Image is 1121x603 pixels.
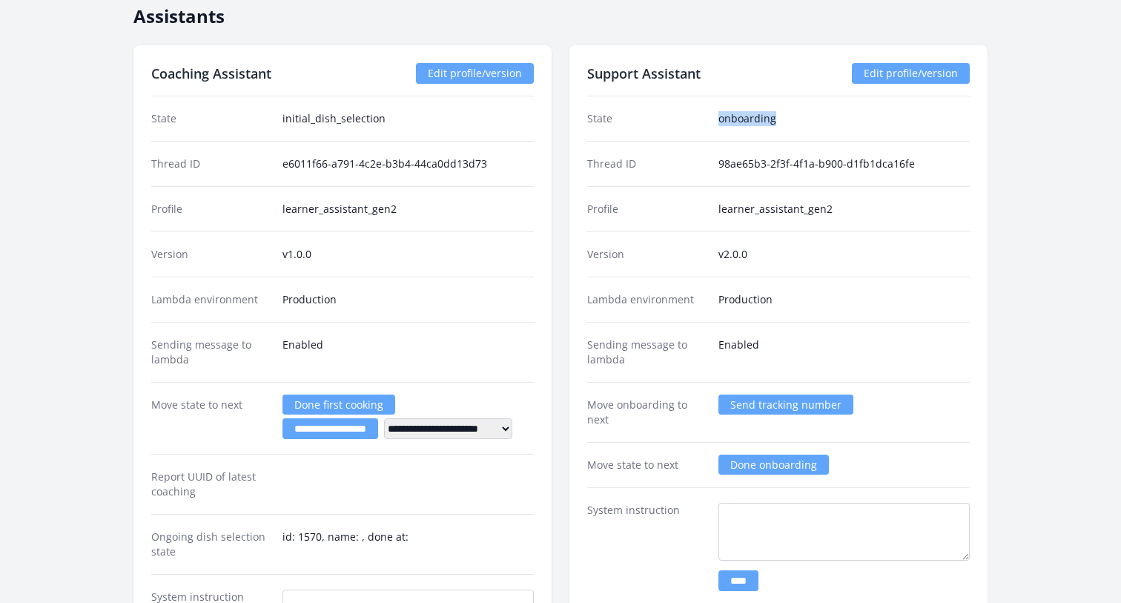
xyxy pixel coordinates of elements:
[151,292,271,307] dt: Lambda environment
[151,156,271,171] dt: Thread ID
[151,111,271,126] dt: State
[587,503,707,591] dt: System instruction
[282,111,534,126] dd: initial_dish_selection
[282,202,534,217] dd: learner_assistant_gen2
[282,530,534,559] dd: id: 1570, name: , done at:
[587,247,707,262] dt: Version
[282,156,534,171] dd: e6011f66-a791-4c2e-b3b4-44ca0dd13d73
[718,337,970,367] dd: Enabled
[151,202,271,217] dt: Profile
[151,469,271,499] dt: Report UUID of latest coaching
[151,530,271,559] dt: Ongoing dish selection state
[587,202,707,217] dt: Profile
[587,337,707,367] dt: Sending message to lambda
[587,156,707,171] dt: Thread ID
[282,292,534,307] dd: Production
[151,63,271,84] h2: Coaching Assistant
[282,337,534,367] dd: Enabled
[282,395,395,415] a: Done first cooking
[718,202,970,217] dd: learner_assistant_gen2
[718,455,829,475] a: Done onboarding
[718,111,970,126] dd: onboarding
[151,337,271,367] dt: Sending message to lambda
[587,63,701,84] h2: Support Assistant
[718,247,970,262] dd: v2.0.0
[718,292,970,307] dd: Production
[718,395,853,415] a: Send tracking number
[587,398,707,427] dt: Move onboarding to next
[416,63,534,84] a: Edit profile/version
[151,398,271,439] dt: Move state to next
[282,247,534,262] dd: v1.0.0
[151,247,271,262] dt: Version
[587,458,707,472] dt: Move state to next
[587,111,707,126] dt: State
[852,63,970,84] a: Edit profile/version
[587,292,707,307] dt: Lambda environment
[718,156,970,171] dd: 98ae65b3-2f3f-4f1a-b900-d1fb1dca16fe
